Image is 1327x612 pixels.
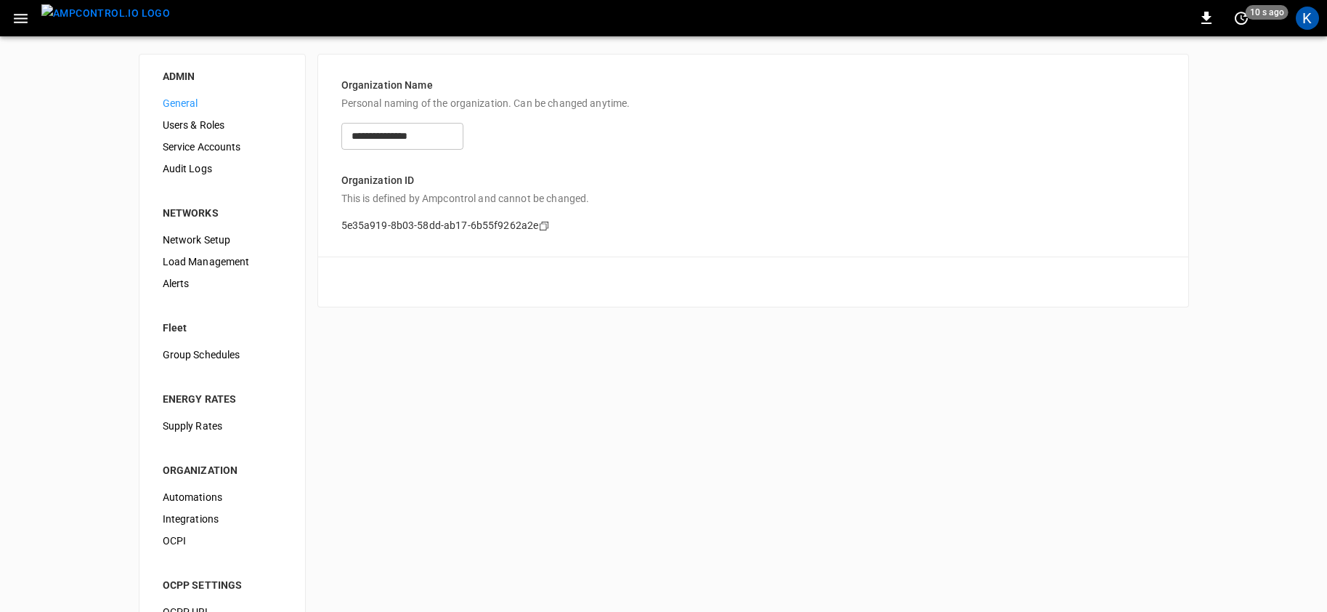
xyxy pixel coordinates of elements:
span: Alerts [163,276,282,291]
span: Load Management [163,254,282,270]
span: Integrations [163,512,282,527]
div: profile-icon [1296,7,1319,30]
div: Fleet [163,321,282,335]
div: Supply Rates [151,415,293,437]
span: Audit Logs [163,161,282,177]
div: Audit Logs [151,158,293,180]
img: ampcontrol.io logo [41,4,170,23]
p: 5e35a919-8b03-58dd-ab17-6b55f9262a2e [341,218,539,233]
div: OCPP SETTINGS [163,578,282,592]
div: Integrations [151,508,293,530]
div: Alerts [151,273,293,294]
div: Automations [151,486,293,508]
button: set refresh interval [1230,7,1253,30]
div: ADMIN [163,69,282,84]
span: Automations [163,490,282,505]
div: ORGANIZATION [163,463,282,478]
span: General [163,96,282,111]
div: General [151,92,293,114]
span: Supply Rates [163,419,282,434]
span: Users & Roles [163,118,282,133]
div: OCPI [151,530,293,552]
p: Personal naming of the organization. Can be changed anytime. [341,96,1165,111]
div: Load Management [151,251,293,273]
div: copy [537,218,552,234]
div: ENERGY RATES [163,392,282,406]
div: Service Accounts [151,136,293,158]
span: Network Setup [163,233,282,248]
div: Group Schedules [151,344,293,366]
div: Users & Roles [151,114,293,136]
p: This is defined by Ampcontrol and cannot be changed. [341,191,1165,206]
p: Organization ID [341,173,1165,188]
span: Group Schedules [163,347,282,363]
p: Organization Name [341,78,1165,93]
span: Service Accounts [163,140,282,155]
div: NETWORKS [163,206,282,220]
span: 10 s ago [1246,5,1289,20]
span: OCPI [163,534,282,549]
div: Network Setup [151,229,293,251]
